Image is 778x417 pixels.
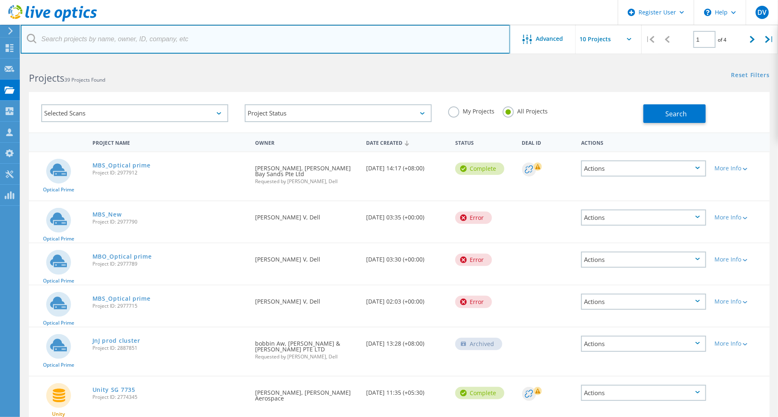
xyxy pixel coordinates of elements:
[643,104,706,123] button: Search
[581,385,706,401] div: Actions
[455,296,492,308] div: Error
[714,214,766,220] div: More Info
[362,243,451,271] div: [DATE] 03:30 (+00:00)
[92,163,151,168] a: MBS_Optical prime
[581,160,706,177] div: Actions
[8,17,97,23] a: Live Optics Dashboard
[577,134,710,150] div: Actions
[92,387,135,393] a: Unity SG 7735
[21,25,510,54] input: Search projects by name, owner, ID, company, etc
[581,336,706,352] div: Actions
[64,76,105,83] span: 39 Projects Found
[581,294,706,310] div: Actions
[362,201,451,229] div: [DATE] 03:35 (+00:00)
[92,262,247,266] span: Project ID: 2977789
[731,72,770,79] a: Reset Filters
[536,36,563,42] span: Advanced
[455,163,504,175] div: Complete
[41,104,228,122] div: Selected Scans
[255,179,358,184] span: Requested by [PERSON_NAME], Dell
[43,278,74,283] span: Optical Prime
[29,71,64,85] b: Projects
[251,377,362,410] div: [PERSON_NAME], [PERSON_NAME] Aerospace
[251,134,362,150] div: Owner
[362,285,451,313] div: [DATE] 02:03 (+00:00)
[581,210,706,226] div: Actions
[251,243,362,271] div: [PERSON_NAME] V, Dell
[714,341,766,346] div: More Info
[43,187,74,192] span: Optical Prime
[518,134,577,150] div: Deal Id
[255,354,358,359] span: Requested by [PERSON_NAME], Dell
[92,254,152,259] a: MBO_Optical prime
[362,377,451,404] div: [DATE] 11:35 (+05:30)
[455,212,492,224] div: Error
[718,36,726,43] span: of 4
[245,104,432,122] div: Project Status
[455,338,502,350] div: Archived
[714,257,766,262] div: More Info
[714,165,766,171] div: More Info
[761,25,778,54] div: |
[448,106,494,114] label: My Projects
[362,134,451,150] div: Date Created
[92,338,140,344] a: JnJ prod cluster
[92,395,247,400] span: Project ID: 2774345
[581,252,706,268] div: Actions
[251,201,362,229] div: [PERSON_NAME] V, Dell
[503,106,548,114] label: All Projects
[251,285,362,313] div: [PERSON_NAME] V, Dell
[92,219,247,224] span: Project ID: 2977790
[451,134,518,150] div: Status
[251,327,362,368] div: bobbin Aw, [PERSON_NAME] & [PERSON_NAME] PTE LTD
[43,236,74,241] span: Optical Prime
[43,363,74,368] span: Optical Prime
[92,212,122,217] a: MBS_New
[362,152,451,179] div: [DATE] 14:17 (+08:00)
[92,170,247,175] span: Project ID: 2977912
[666,109,687,118] span: Search
[455,254,492,266] div: Error
[362,327,451,355] div: [DATE] 13:28 (+08:00)
[92,304,247,309] span: Project ID: 2977715
[43,320,74,325] span: Optical Prime
[92,296,151,302] a: MBS_Optical prime
[251,152,362,192] div: [PERSON_NAME], [PERSON_NAME] Bay Sands Pte Ltd
[88,134,251,150] div: Project Name
[52,412,65,417] span: Unity
[757,9,766,16] span: DV
[642,25,659,54] div: |
[714,299,766,304] div: More Info
[704,9,712,16] svg: \n
[455,387,504,399] div: Complete
[92,346,247,351] span: Project ID: 2887851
